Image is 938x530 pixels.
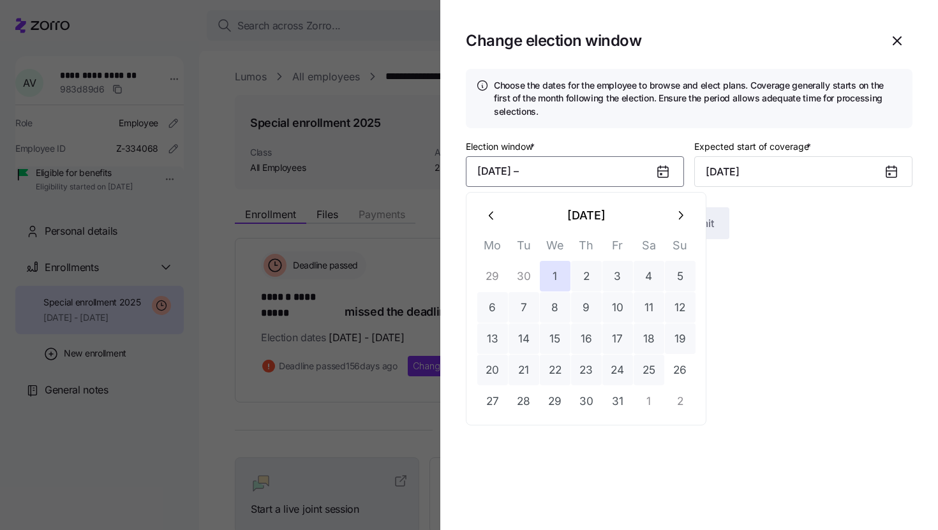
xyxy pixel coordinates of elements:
th: Sa [633,236,664,261]
button: 26 October 2025 [665,355,696,385]
th: Th [570,236,602,261]
button: [DATE] – [466,156,684,187]
button: 25 October 2025 [634,355,664,385]
button: 12 October 2025 [665,292,696,323]
button: 13 October 2025 [477,323,508,354]
button: [DATE] [507,200,665,231]
button: 14 October 2025 [509,323,539,354]
th: Su [664,236,696,261]
button: 30 October 2025 [571,386,602,416]
h1: Change election window [466,31,877,50]
button: 1 November 2025 [634,386,664,416]
button: 29 September 2025 [477,261,508,291]
button: 31 October 2025 [602,386,633,416]
button: 16 October 2025 [571,323,602,354]
th: We [539,236,570,261]
th: Mo [477,236,508,261]
th: Fr [602,236,633,261]
button: 17 October 2025 [602,323,633,354]
button: 18 October 2025 [634,323,664,354]
button: 20 October 2025 [477,355,508,385]
button: 15 October 2025 [540,323,570,354]
label: Expected start of coverage [694,140,814,154]
button: 23 October 2025 [571,355,602,385]
h4: Choose the dates for the employee to browse and elect plans. Coverage generally starts on the fir... [494,79,902,118]
button: 2 October 2025 [571,261,602,291]
button: 2 November 2025 [665,386,696,416]
label: Election window [466,140,537,154]
button: 29 October 2025 [540,386,570,416]
button: 30 September 2025 [509,261,539,291]
button: 5 October 2025 [665,261,696,291]
button: 28 October 2025 [509,386,539,416]
button: 8 October 2025 [540,292,570,323]
button: 22 October 2025 [540,355,570,385]
button: 1 October 2025 [540,261,570,291]
button: 24 October 2025 [602,355,633,385]
input: MM/DD/YYYY [694,156,912,187]
button: 27 October 2025 [477,386,508,416]
button: 7 October 2025 [509,292,539,323]
button: 3 October 2025 [602,261,633,291]
button: 10 October 2025 [602,292,633,323]
button: 6 October 2025 [477,292,508,323]
button: 9 October 2025 [571,292,602,323]
button: 21 October 2025 [509,355,539,385]
button: 11 October 2025 [634,292,664,323]
th: Tu [508,236,539,261]
button: 4 October 2025 [634,261,664,291]
span: Submit [680,216,714,231]
button: 19 October 2025 [665,323,696,354]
